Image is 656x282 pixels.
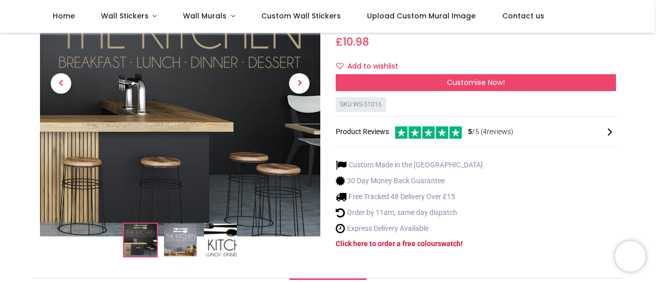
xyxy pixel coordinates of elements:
[336,58,407,75] button: Add to wishlistAdd to wishlist
[183,11,227,21] span: Wall Murals
[461,240,463,248] a: !
[336,34,369,49] span: £
[51,73,71,94] span: Previous
[204,224,237,256] img: WS-51016-03
[438,240,461,248] a: swatch
[367,11,476,21] span: Upload Custom Mural Image
[53,11,75,21] span: Home
[336,125,616,139] div: Product Reviews
[164,224,197,256] img: WS-51016-02
[336,97,386,112] div: SKU: WS-51016
[336,176,483,186] li: 30 Day Money Back Guarantee
[615,241,646,272] iframe: Brevo live chat
[468,127,472,136] span: 5
[336,240,438,248] a: Click here to order a free colour
[289,73,310,94] span: Next
[502,11,544,21] span: Contact us
[468,127,514,137] span: /5 ( 4 reviews)
[336,160,483,170] li: Custom Made in the [GEOGRAPHIC_DATA]
[124,224,157,256] img: Breakfast, Lunch, Dinner Kitchen Quote Wall Sticker
[447,77,505,88] span: Customise Now!
[336,207,483,218] li: Order by 11am, same day dispatch
[336,191,483,202] li: Free Tracked 48 Delivery Over £15
[336,62,343,70] i: Add to wishlist
[101,11,149,21] span: Wall Stickers
[261,11,341,21] span: Custom Wall Stickers
[343,34,369,49] span: 10.98
[336,223,483,234] li: Express Delivery Available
